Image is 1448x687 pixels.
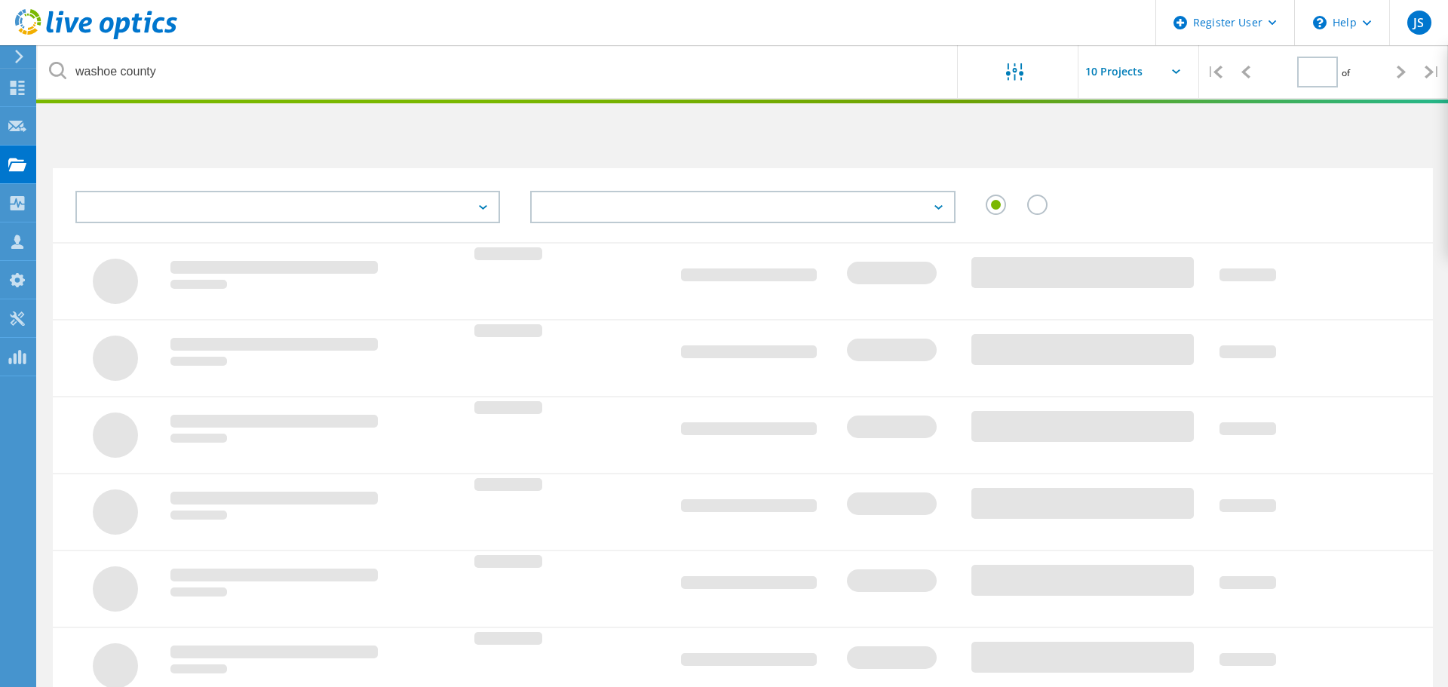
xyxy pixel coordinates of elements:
[1342,66,1350,79] span: of
[1413,17,1424,29] span: JS
[1199,45,1230,99] div: |
[15,32,177,42] a: Live Optics Dashboard
[38,45,959,98] input: undefined
[1417,45,1448,99] div: |
[1313,16,1327,29] svg: \n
